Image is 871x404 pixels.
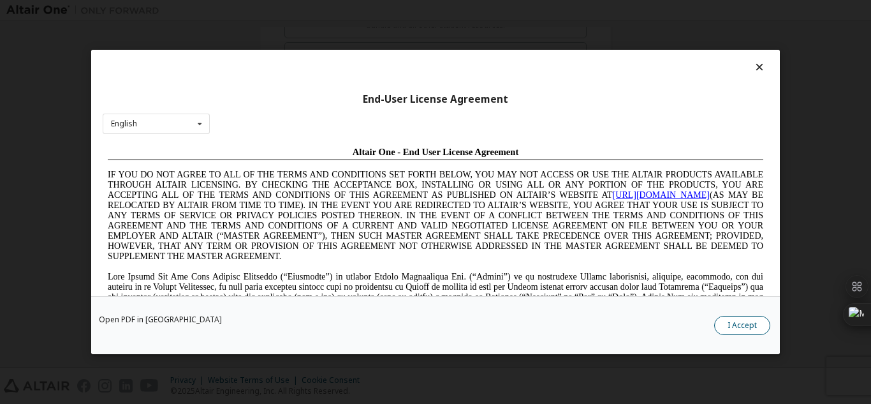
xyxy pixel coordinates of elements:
a: Open PDF in [GEOGRAPHIC_DATA] [99,316,222,324]
span: Altair One - End User License Agreement [250,5,416,15]
div: English [111,120,137,128]
button: I Accept [714,316,770,335]
a: [URL][DOMAIN_NAME] [510,49,607,58]
span: Lore Ipsumd Sit Ame Cons Adipisc Elitseddo (“Eiusmodte”) in utlabor Etdolo Magnaaliqua Eni. (“Adm... [5,130,661,221]
span: IF YOU DO NOT AGREE TO ALL OF THE TERMS AND CONDITIONS SET FORTH BELOW, YOU MAY NOT ACCESS OR USE... [5,28,661,119]
div: End-User License Agreement [103,93,768,106]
